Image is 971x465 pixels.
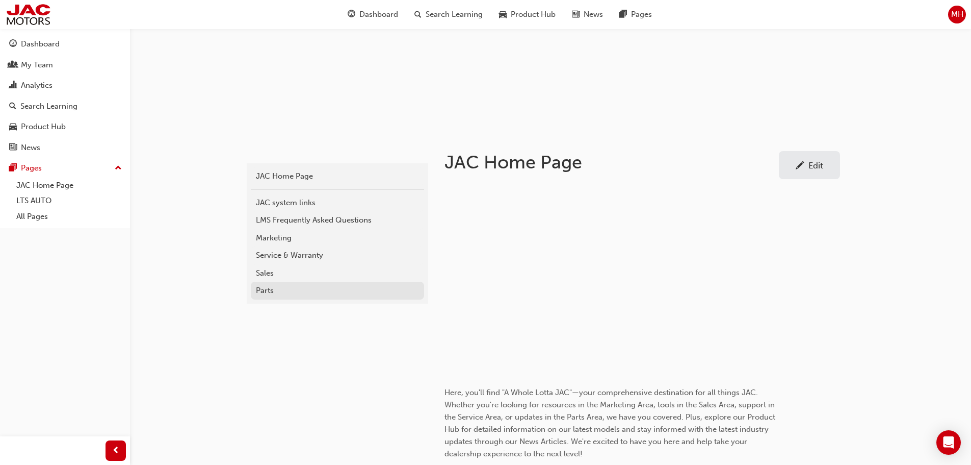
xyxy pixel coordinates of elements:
span: pages-icon [619,8,627,21]
a: Search Learning [4,97,126,116]
a: JAC Home Page [251,167,424,185]
span: up-icon [115,162,122,175]
a: Analytics [4,76,126,95]
a: Edit [779,151,840,179]
a: LTS AUTO [12,193,126,209]
span: chart-icon [9,81,17,90]
div: News [21,142,40,154]
div: Open Intercom Messenger [936,430,961,455]
a: LMS Frequently Asked Questions [251,211,424,229]
a: Parts [251,282,424,300]
button: Pages [4,159,126,178]
span: news-icon [572,8,580,21]
span: Pages [631,9,652,20]
span: pages-icon [9,164,17,173]
div: Analytics [21,80,53,91]
div: Dashboard [21,38,60,50]
div: Search Learning [20,101,77,112]
span: pencil-icon [796,161,804,172]
a: News [4,138,126,157]
span: people-icon [9,61,17,70]
div: Sales [256,267,419,279]
a: Product Hub [4,117,126,136]
span: search-icon [414,8,422,21]
span: guage-icon [348,8,355,21]
div: Product Hub [21,121,66,133]
div: Service & Warranty [256,250,419,261]
a: My Team [4,56,126,75]
a: All Pages [12,209,126,225]
a: Sales [251,264,424,282]
span: guage-icon [9,40,17,49]
button: MH [948,6,966,23]
a: car-iconProduct Hub [491,4,564,25]
div: LMS Frequently Asked Questions [256,214,419,226]
a: Dashboard [4,35,126,54]
div: JAC Home Page [256,170,419,182]
div: My Team [21,59,53,71]
div: JAC system links [256,197,419,209]
button: DashboardMy TeamAnalyticsSearch LearningProduct HubNews [4,33,126,159]
span: news-icon [9,143,17,153]
a: news-iconNews [564,4,611,25]
div: Edit [808,160,823,170]
span: car-icon [9,123,17,132]
a: JAC Home Page [12,178,126,193]
span: prev-icon [112,445,120,457]
span: Product Hub [511,9,556,20]
span: Dashboard [359,9,398,20]
span: search-icon [9,102,16,111]
a: search-iconSearch Learning [406,4,491,25]
div: Pages [21,162,42,174]
span: Search Learning [426,9,483,20]
div: Marketing [256,232,419,244]
a: pages-iconPages [611,4,660,25]
a: guage-iconDashboard [339,4,406,25]
img: jac-portal [5,3,51,26]
span: MH [951,9,963,20]
span: car-icon [499,8,507,21]
span: Here, you'll find "A Whole Lotta JAC"—your comprehensive destination for all things JAC. Whether ... [444,388,777,458]
span: News [584,9,603,20]
a: Service & Warranty [251,247,424,264]
a: JAC system links [251,194,424,212]
h1: JAC Home Page [444,151,779,174]
a: Marketing [251,229,424,247]
div: Parts [256,285,419,297]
